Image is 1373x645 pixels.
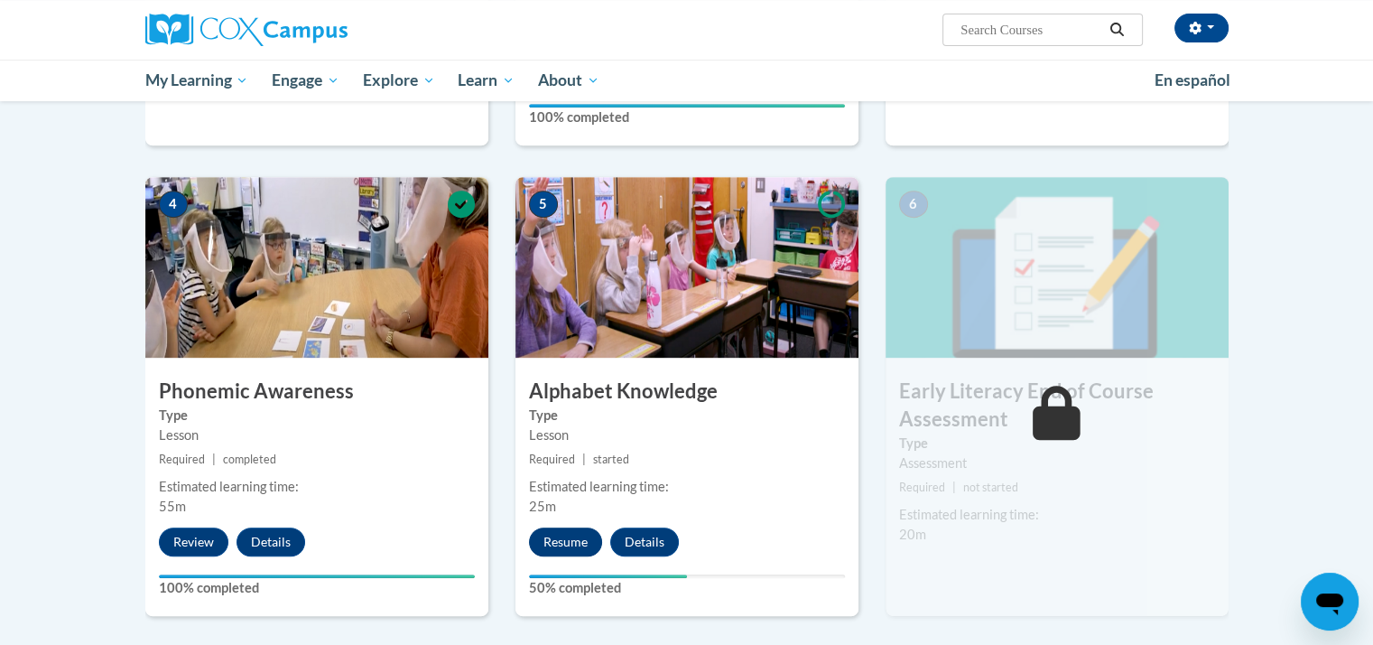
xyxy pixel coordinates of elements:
[886,378,1229,434] h3: Early Literacy End of Course Assessment
[159,191,188,218] span: 4
[529,406,845,425] label: Type
[899,527,926,542] span: 20m
[351,60,447,101] a: Explore
[899,191,928,218] span: 6
[159,578,475,598] label: 100% completed
[1155,70,1230,89] span: En español
[145,14,348,46] img: Cox Campus
[212,453,216,466] span: |
[529,425,845,445] div: Lesson
[959,19,1103,41] input: Search Courses
[526,60,611,101] a: About
[529,453,575,466] span: Required
[963,481,1018,494] span: not started
[1143,61,1242,99] a: En español
[159,477,475,497] div: Estimated learning time:
[159,575,475,578] div: Your progress
[159,425,475,445] div: Lesson
[145,177,488,358] img: Course Image
[529,477,845,497] div: Estimated learning time:
[899,481,945,494] span: Required
[899,453,1215,473] div: Assessment
[159,406,475,425] label: Type
[1103,19,1130,41] button: Search
[363,70,435,91] span: Explore
[529,575,687,578] div: Your progress
[145,378,488,406] h3: Phonemic Awareness
[145,14,488,46] a: Cox Campus
[610,528,679,556] button: Details
[899,434,1215,453] label: Type
[952,481,956,494] span: |
[159,499,186,514] span: 55m
[538,70,599,91] span: About
[515,378,858,406] h3: Alphabet Knowledge
[134,60,261,101] a: My Learning
[118,60,1256,101] div: Main menu
[529,107,845,127] label: 100% completed
[582,453,586,466] span: |
[446,60,526,101] a: Learn
[272,70,339,91] span: Engage
[529,191,558,218] span: 5
[1174,14,1229,42] button: Account Settings
[886,177,1229,358] img: Course Image
[529,528,602,556] button: Resume
[458,70,515,91] span: Learn
[144,70,248,91] span: My Learning
[260,60,351,101] a: Engage
[223,453,276,466] span: completed
[159,453,205,466] span: Required
[237,528,305,556] button: Details
[529,499,556,514] span: 25m
[529,104,845,107] div: Your progress
[899,505,1215,525] div: Estimated learning time:
[1301,573,1359,631] iframe: Button to launch messaging window
[593,453,629,466] span: started
[159,528,228,556] button: Review
[529,578,845,598] label: 50% completed
[515,177,858,358] img: Course Image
